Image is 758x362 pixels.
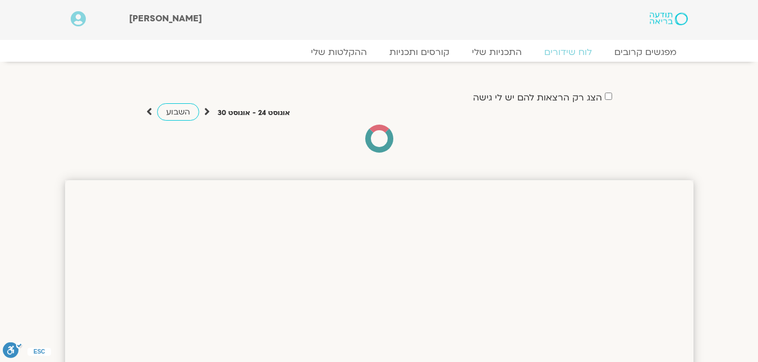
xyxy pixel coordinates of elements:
a: התכניות שלי [461,47,533,58]
nav: Menu [71,47,688,58]
a: מפגשים קרובים [603,47,688,58]
a: לוח שידורים [533,47,603,58]
a: ההקלטות שלי [300,47,378,58]
a: השבוע [157,103,199,121]
span: השבוע [166,107,190,117]
label: הצג רק הרצאות להם יש לי גישה [473,93,602,103]
a: קורסים ותכניות [378,47,461,58]
p: אוגוסט 24 - אוגוסט 30 [218,107,290,119]
span: [PERSON_NAME] [129,12,202,25]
